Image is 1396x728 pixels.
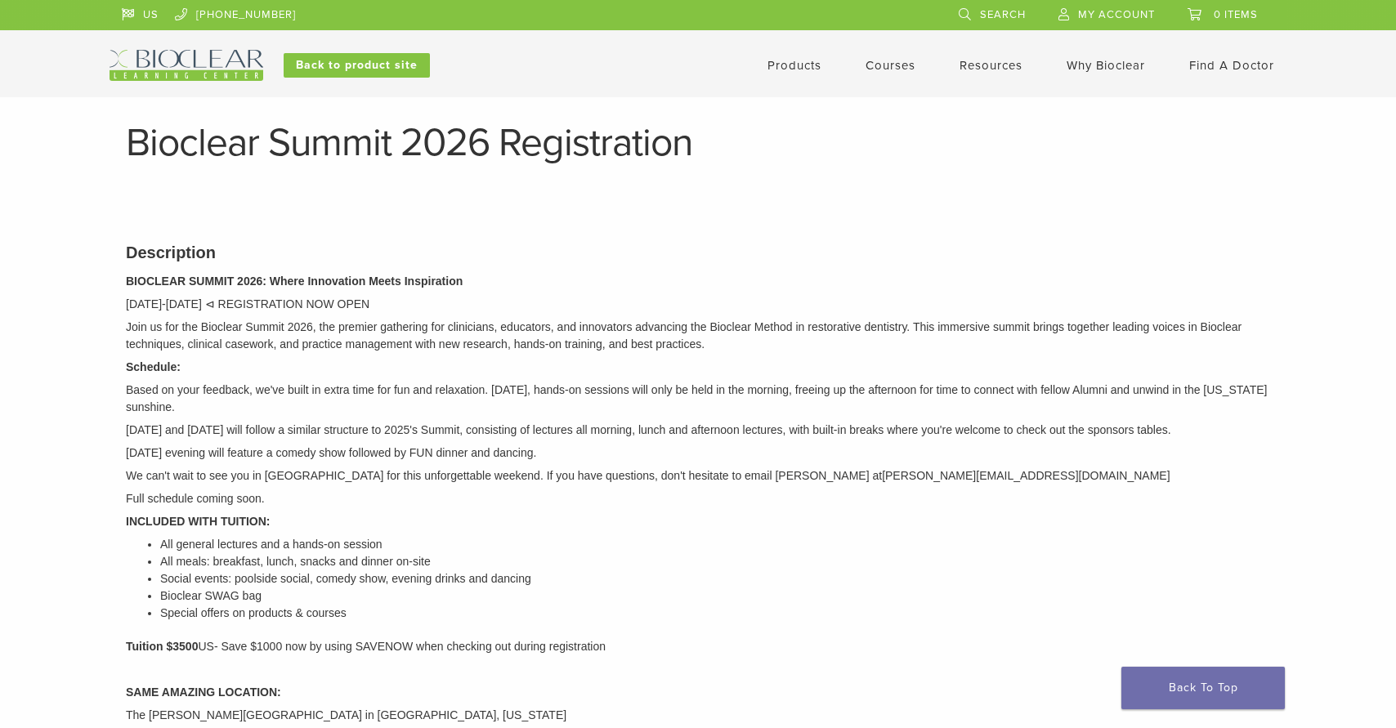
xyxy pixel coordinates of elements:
strong: Tuition $3500 [126,640,198,653]
a: Find A Doctor [1189,58,1274,73]
a: Why Bioclear [1067,58,1145,73]
p: [DATE] and [DATE] will follow a similar structure to 2025's Summit, consisting of lectures all mo... [126,422,1270,439]
p: We can't wait to see you in [GEOGRAPHIC_DATA] for this unforgettable weekend. If you have questio... [126,467,1270,485]
a: Products [767,58,821,73]
span: Search [980,8,1026,21]
strong: INCLUDED WITH TUITION: [126,515,271,528]
li: Social events: poolside social, comedy show, evening drinks and dancing [160,570,1270,587]
h1: Bioclear Summit 2026 Registration [126,123,1270,163]
a: Back to product site [284,53,430,78]
strong: Schedule: [126,360,181,373]
p: Based on your feedback, we've built in extra time for fun and relaxation. [DATE], hands-on sessio... [126,382,1270,416]
p: Join us for the Bioclear Summit 2026, the premier gathering for clinicians, educators, and innova... [126,319,1270,353]
li: All general lectures and a hands-on session [160,536,1270,553]
strong: BIOCLEAR SUMMIT 2026: Where Innovation Meets Inspiration [126,275,463,288]
p: Full schedule coming soon. [126,490,1270,507]
p: [DATE]-[DATE] ⊲ REGISTRATION NOW OPEN [126,296,1270,313]
img: Bioclear [110,50,263,81]
a: Back To Top [1121,667,1285,709]
p: US- Save $1000 now by using SAVENOW when checking out during registration [126,638,1270,655]
span: 0 items [1214,8,1258,21]
a: Resources [960,58,1022,73]
li: All meals: breakfast, lunch, snacks and dinner on-site [160,553,1270,570]
li: Special offers on products & courses [160,605,1270,622]
span: My Account [1078,8,1155,21]
li: Bioclear SWAG bag [160,587,1270,605]
p: The [PERSON_NAME][GEOGRAPHIC_DATA] in [GEOGRAPHIC_DATA], [US_STATE] [126,707,1270,724]
p: [DATE] evening will feature a comedy show followed by FUN dinner and dancing. [126,444,1270,462]
h3: Description [126,240,1270,265]
strong: SAME AMAZING LOCATION: [126,686,281,699]
a: Courses [866,58,915,73]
